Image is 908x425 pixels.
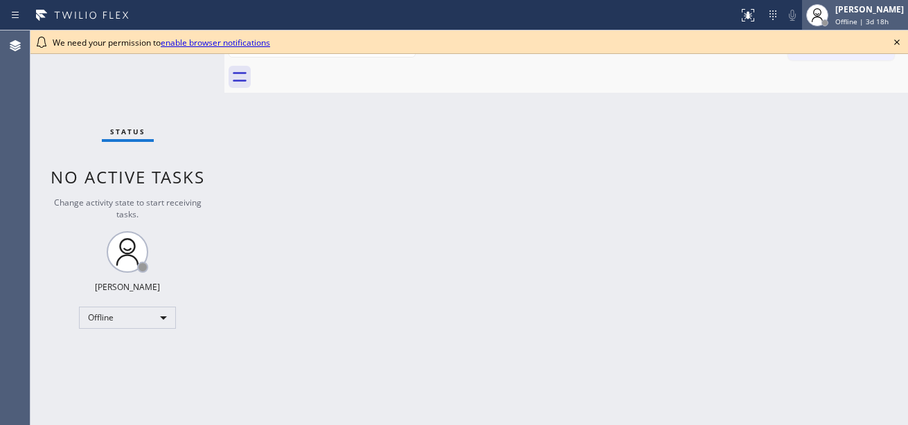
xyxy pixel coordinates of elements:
[95,281,160,293] div: [PERSON_NAME]
[53,37,270,48] span: We need your permission to
[835,3,904,15] div: [PERSON_NAME]
[110,127,145,136] span: Status
[54,197,202,220] span: Change activity state to start receiving tasks.
[161,37,270,48] a: enable browser notifications
[79,307,176,329] div: Offline
[835,17,889,26] span: Offline | 3d 18h
[51,165,205,188] span: No active tasks
[783,6,802,25] button: Mute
